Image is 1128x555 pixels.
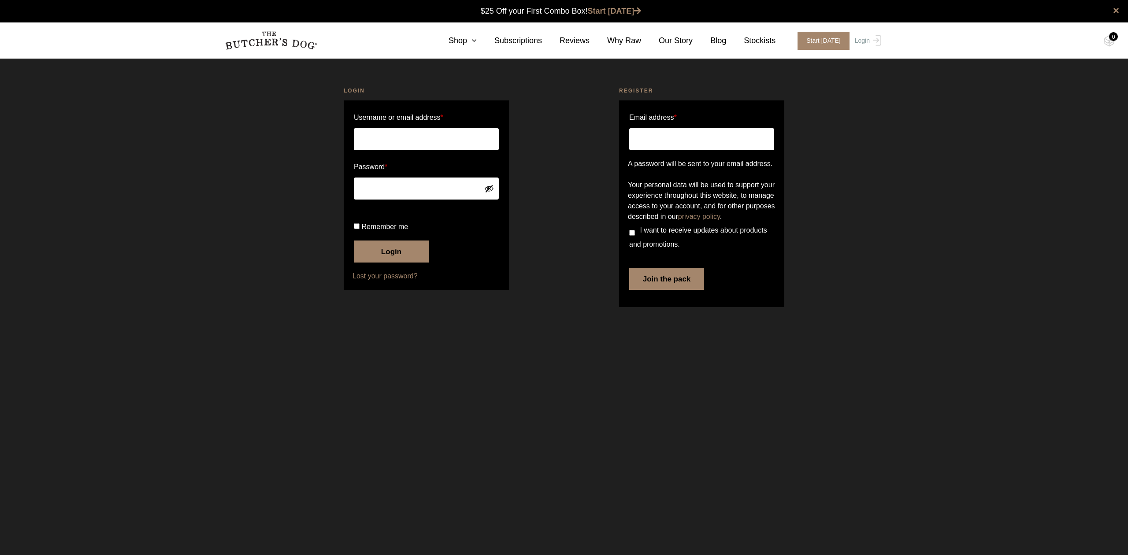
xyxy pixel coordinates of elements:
[629,226,767,248] span: I want to receive updates about products and promotions.
[431,35,477,47] a: Shop
[798,32,850,50] span: Start [DATE]
[641,35,693,47] a: Our Story
[693,35,726,47] a: Blog
[590,35,641,47] a: Why Raw
[1113,5,1119,16] a: close
[354,223,360,229] input: Remember me
[361,223,408,230] span: Remember me
[484,184,494,193] button: Show password
[354,111,499,125] label: Username or email address
[629,111,677,125] label: Email address
[354,160,499,174] label: Password
[1104,35,1115,47] img: TBD_Cart-Empty.png
[619,86,784,95] h2: Register
[1109,32,1118,41] div: 0
[789,32,853,50] a: Start [DATE]
[542,35,590,47] a: Reviews
[629,230,635,236] input: I want to receive updates about products and promotions.
[726,35,775,47] a: Stockists
[853,32,881,50] a: Login
[628,159,775,169] p: A password will be sent to your email address.
[588,7,642,15] a: Start [DATE]
[354,240,429,263] button: Login
[628,180,775,222] p: Your personal data will be used to support your experience throughout this website, to manage acc...
[344,86,509,95] h2: Login
[477,35,542,47] a: Subscriptions
[629,268,704,290] button: Join the pack
[678,213,720,220] a: privacy policy
[352,271,500,281] a: Lost your password?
